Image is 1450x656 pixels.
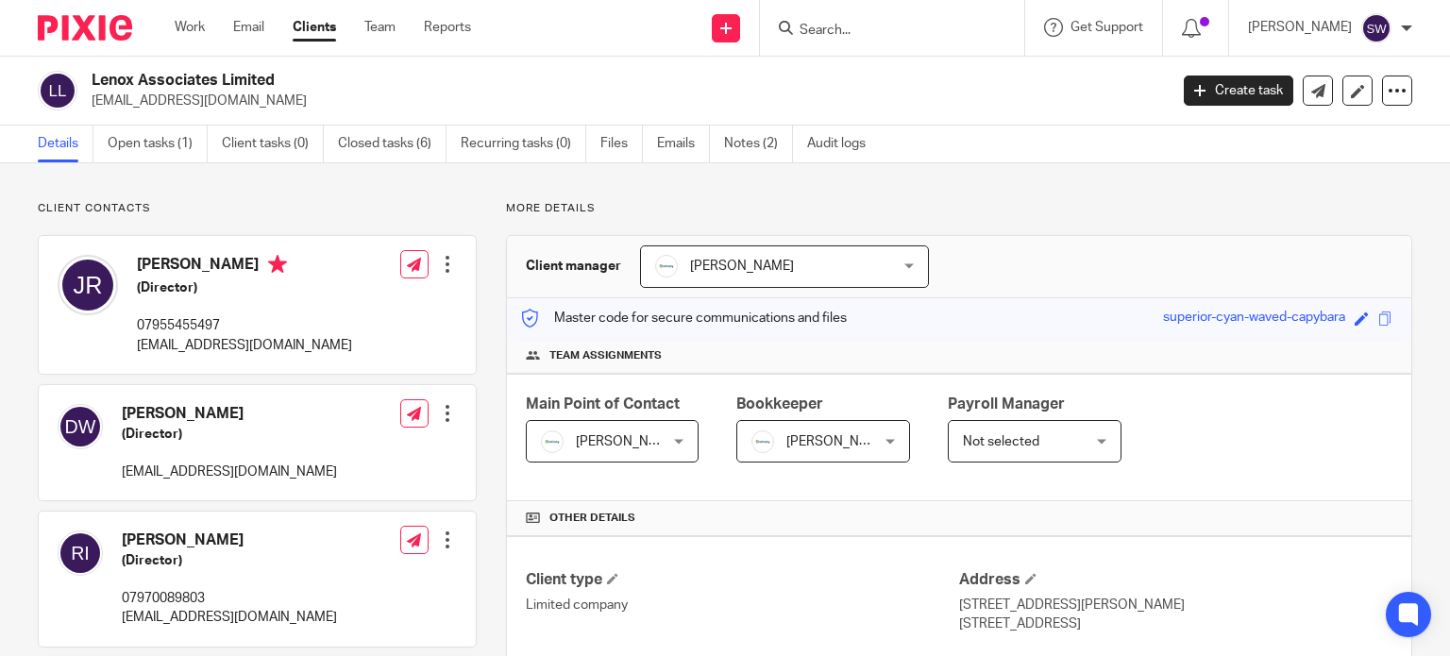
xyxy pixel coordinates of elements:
p: [EMAIL_ADDRESS][DOMAIN_NAME] [137,336,352,355]
a: Reports [424,18,471,37]
p: Limited company [526,596,959,614]
p: Master code for secure communications and files [521,309,847,328]
img: svg%3E [58,530,103,576]
p: [EMAIL_ADDRESS][DOMAIN_NAME] [122,608,337,627]
p: [EMAIL_ADDRESS][DOMAIN_NAME] [122,463,337,481]
p: [EMAIL_ADDRESS][DOMAIN_NAME] [92,92,1155,110]
a: Files [600,126,643,162]
h2: Lenox Associates Limited [92,71,943,91]
h5: (Director) [122,425,337,444]
span: [PERSON_NAME] [786,435,890,448]
p: [PERSON_NAME] [1248,18,1352,37]
a: Email [233,18,264,37]
a: Clients [293,18,336,37]
span: Payroll Manager [948,396,1065,412]
span: Main Point of Contact [526,396,680,412]
span: Team assignments [549,348,662,363]
span: Other details [549,511,635,526]
img: svg%3E [58,255,118,315]
p: 07955455497 [137,316,352,335]
img: Infinity%20Logo%20with%20Whitespace%20.png [655,255,678,278]
a: Notes (2) [724,126,793,162]
h5: (Director) [137,278,352,297]
span: Get Support [1071,21,1143,34]
a: Emails [657,126,710,162]
img: Infinity%20Logo%20with%20Whitespace%20.png [751,430,774,453]
input: Search [798,23,968,40]
a: Create task [1184,76,1293,106]
h4: Address [959,570,1392,590]
i: Primary [268,255,287,274]
a: Details [38,126,93,162]
span: [PERSON_NAME] [576,435,680,448]
img: Pixie [38,15,132,41]
h4: [PERSON_NAME] [137,255,352,278]
a: Recurring tasks (0) [461,126,586,162]
p: [STREET_ADDRESS][PERSON_NAME] [959,596,1392,614]
p: Client contacts [38,201,477,216]
h4: Client type [526,570,959,590]
span: Bookkeeper [736,396,823,412]
a: Work [175,18,205,37]
p: More details [506,201,1412,216]
img: svg%3E [1361,13,1391,43]
span: [PERSON_NAME] [690,260,794,273]
a: Closed tasks (6) [338,126,447,162]
h5: (Director) [122,551,337,570]
h4: [PERSON_NAME] [122,530,337,550]
a: Client tasks (0) [222,126,324,162]
a: Open tasks (1) [108,126,208,162]
p: [STREET_ADDRESS] [959,614,1392,633]
div: superior-cyan-waved-capybara [1163,308,1345,329]
p: 07970089803 [122,589,337,608]
img: svg%3E [58,404,103,449]
img: svg%3E [38,71,77,110]
img: Infinity%20Logo%20with%20Whitespace%20.png [541,430,564,453]
a: Team [364,18,396,37]
a: Audit logs [807,126,880,162]
span: Not selected [963,435,1039,448]
h4: [PERSON_NAME] [122,404,337,424]
h3: Client manager [526,257,621,276]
